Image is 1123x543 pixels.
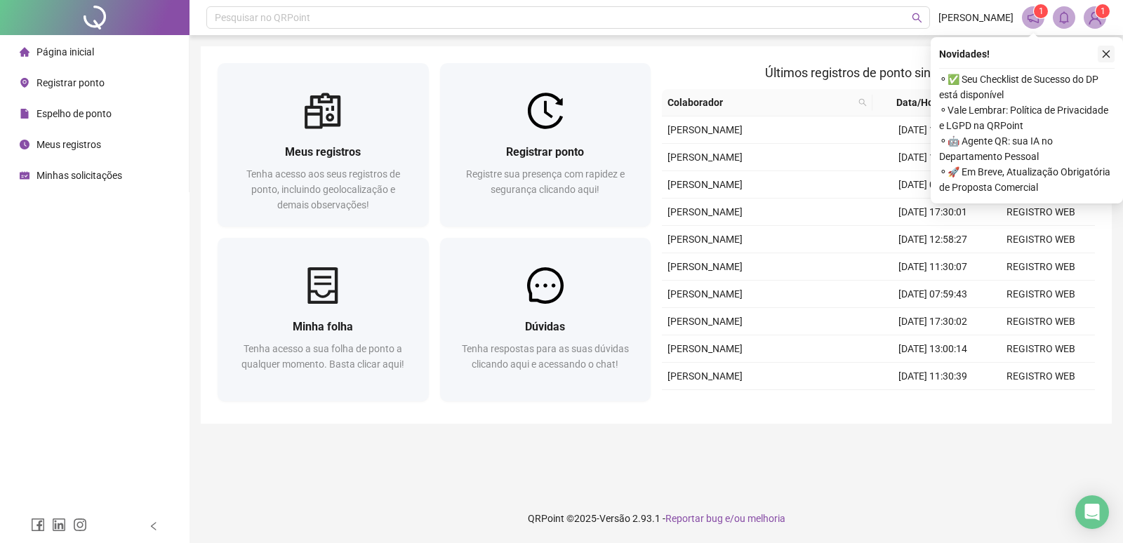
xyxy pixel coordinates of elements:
td: [DATE] 17:30:01 [879,199,987,226]
span: search [858,98,867,107]
span: file [20,109,29,119]
span: notification [1027,11,1039,24]
span: ⚬ ✅ Seu Checklist de Sucesso do DP está disponível [939,72,1115,102]
span: Registrar ponto [506,145,584,159]
a: Minha folhaTenha acesso a sua folha de ponto a qualquer momento. Basta clicar aqui! [218,238,429,401]
td: [DATE] 13:02:33 [879,116,987,144]
span: left [149,521,159,531]
td: [DATE] 11:38:31 [879,144,987,171]
td: REGISTRO WEB [987,363,1095,390]
span: home [20,47,29,57]
span: Reportar bug e/ou melhoria [665,513,785,524]
span: Minhas solicitações [36,170,122,181]
span: [PERSON_NAME] [938,10,1014,25]
div: Open Intercom Messenger [1075,495,1109,529]
td: [DATE] 17:30:02 [879,308,987,335]
span: Tenha acesso a sua folha de ponto a qualquer momento. Basta clicar aqui! [241,343,404,370]
span: ⚬ 🚀 Em Breve, Atualização Obrigatória de Proposta Comercial [939,164,1115,195]
span: Minha folha [293,320,353,333]
span: [PERSON_NAME] [667,179,743,190]
span: close [1101,49,1111,59]
span: Novidades ! [939,46,990,62]
span: Espelho de ponto [36,108,112,119]
span: ⚬ Vale Lembrar: Política de Privacidade e LGPD na QRPoint [939,102,1115,133]
span: Tenha acesso aos seus registros de ponto, incluindo geolocalização e demais observações! [246,168,400,210]
span: Versão [599,513,630,524]
span: search [912,13,922,23]
span: [PERSON_NAME] [667,316,743,327]
span: Página inicial [36,46,94,58]
span: clock-circle [20,140,29,149]
span: [PERSON_NAME] [667,152,743,163]
td: [DATE] 08:00:26 [879,390,987,417]
td: [DATE] 11:30:07 [879,253,987,281]
footer: QRPoint © 2025 - 2.93.1 - [190,494,1123,543]
td: REGISTRO WEB [987,199,1095,226]
span: Colaborador [667,95,853,110]
span: ⚬ 🤖 Agente QR: sua IA no Departamento Pessoal [939,133,1115,164]
th: Data/Hora [872,89,978,116]
td: [DATE] 11:30:39 [879,363,987,390]
td: [DATE] 07:59:43 [879,281,987,308]
td: REGISTRO WEB [987,308,1095,335]
span: Registrar ponto [36,77,105,88]
a: Meus registrosTenha acesso aos seus registros de ponto, incluindo geolocalização e demais observa... [218,63,429,227]
td: [DATE] 12:58:27 [879,226,987,253]
span: [PERSON_NAME] [667,206,743,217]
td: REGISTRO WEB [987,281,1095,308]
td: [DATE] 13:00:14 [879,335,987,363]
span: instagram [73,518,87,532]
span: environment [20,78,29,88]
span: Dúvidas [525,320,565,333]
span: 1 [1101,6,1105,16]
span: Registre sua presença com rapidez e segurança clicando aqui! [466,168,625,195]
td: REGISTRO WEB [987,226,1095,253]
span: [PERSON_NAME] [667,261,743,272]
span: Data/Hora [878,95,961,110]
td: REGISTRO WEB [987,253,1095,281]
span: Meus registros [285,145,361,159]
span: Meus registros [36,139,101,150]
span: search [856,92,870,113]
td: REGISTRO WEB [987,335,1095,363]
span: Últimos registros de ponto sincronizados [765,65,992,80]
sup: 1 [1034,4,1048,18]
span: linkedin [52,518,66,532]
span: [PERSON_NAME] [667,343,743,354]
sup: Atualize o seu contato no menu Meus Dados [1096,4,1110,18]
span: bell [1058,11,1070,24]
span: [PERSON_NAME] [667,370,743,382]
span: Tenha respostas para as suas dúvidas clicando aqui e acessando o chat! [462,343,629,370]
a: DúvidasTenha respostas para as suas dúvidas clicando aqui e acessando o chat! [440,238,651,401]
a: Registrar pontoRegistre sua presença com rapidez e segurança clicando aqui! [440,63,651,227]
span: facebook [31,518,45,532]
td: REGISTRO WEB [987,390,1095,417]
span: schedule [20,170,29,180]
td: [DATE] 07:59:55 [879,171,987,199]
span: [PERSON_NAME] [667,124,743,135]
span: [PERSON_NAME] [667,288,743,300]
img: 1361 [1084,7,1105,28]
span: 1 [1039,6,1044,16]
span: [PERSON_NAME] [667,234,743,245]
